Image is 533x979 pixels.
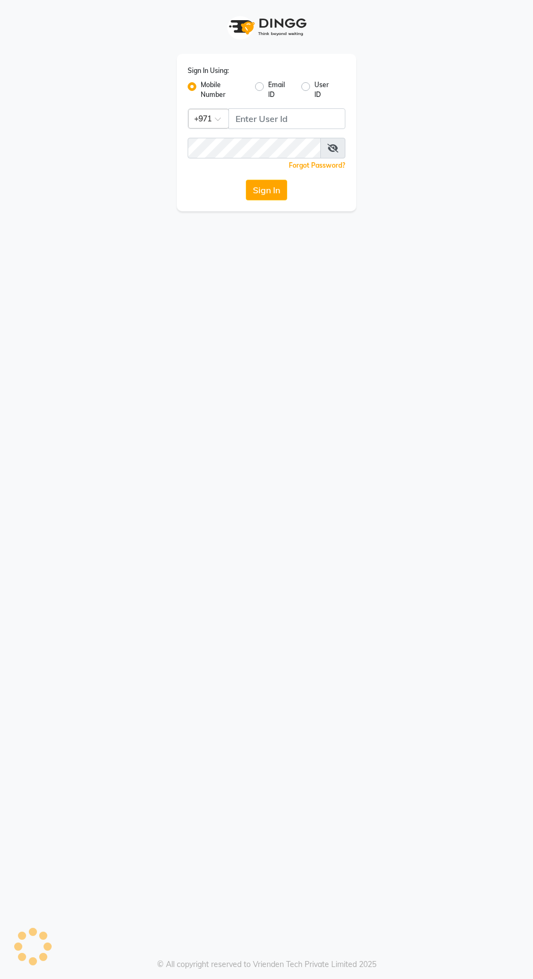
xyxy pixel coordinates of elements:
[228,108,345,129] input: Username
[246,180,287,200] button: Sign In
[188,66,229,76] label: Sign In Using:
[314,80,337,100] label: User ID
[268,80,293,100] label: Email ID
[289,161,345,169] a: Forgot Password?
[223,11,310,43] img: logo1.svg
[201,80,246,100] label: Mobile Number
[188,138,321,158] input: Username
